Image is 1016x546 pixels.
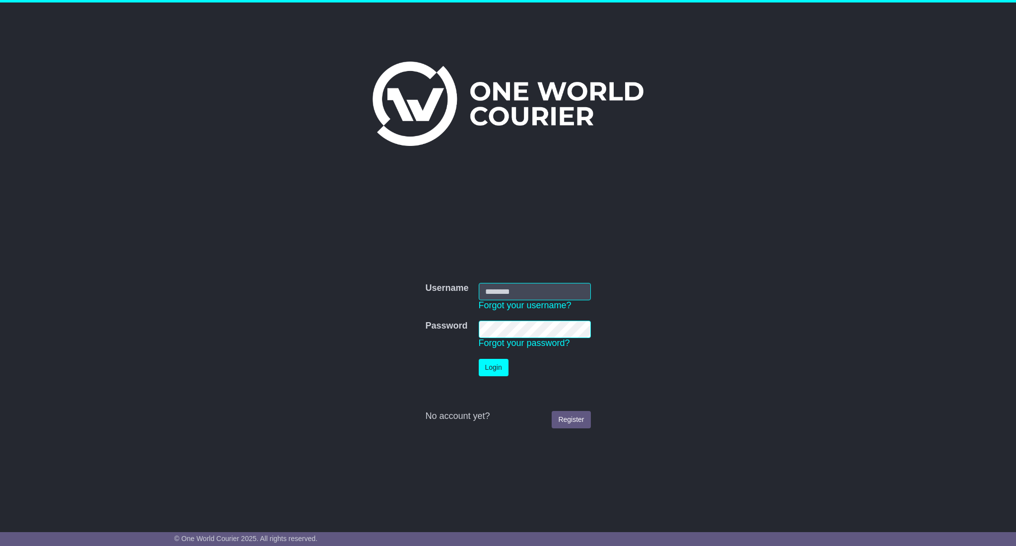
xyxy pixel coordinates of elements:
label: Username [425,283,468,294]
a: Register [552,411,590,428]
a: Forgot your username? [479,300,571,310]
a: Forgot your password? [479,338,570,348]
span: © One World Courier 2025. All rights reserved. [174,535,317,543]
div: No account yet? [425,411,590,422]
img: One World [373,62,643,146]
label: Password [425,321,467,332]
button: Login [479,359,508,376]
